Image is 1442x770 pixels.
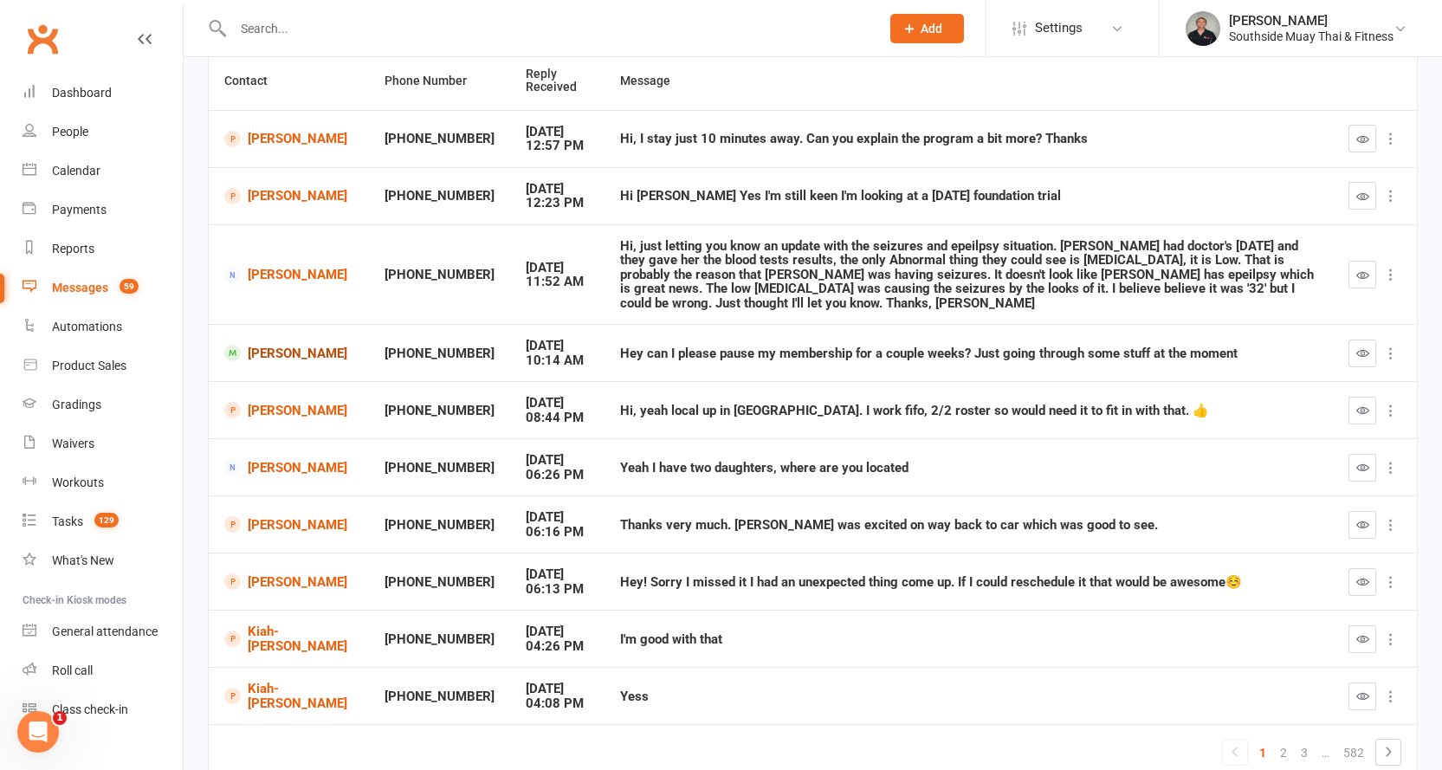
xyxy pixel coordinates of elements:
a: Automations [23,307,183,346]
a: [PERSON_NAME] [224,188,353,204]
a: [PERSON_NAME] [224,131,353,147]
div: Tasks [52,514,83,528]
a: Kiah-[PERSON_NAME] [224,624,353,653]
div: Hi, just letting you know an update with the seizures and epeilpsy situation. [PERSON_NAME] had d... [620,239,1317,311]
iframe: Intercom live chat [17,711,59,753]
div: Product Sales [52,359,126,372]
div: 06:13 PM [526,582,589,597]
a: Dashboard [23,74,183,113]
div: 11:52 AM [526,275,589,289]
div: [PHONE_NUMBER] [385,189,495,204]
a: [PERSON_NAME] [224,402,353,418]
div: Messages [52,281,108,294]
div: Calendar [52,164,100,178]
a: Payments [23,191,183,230]
div: 08:44 PM [526,411,589,425]
a: [PERSON_NAME] [224,459,353,476]
div: Hi [PERSON_NAME] Yes I'm still keen I'm looking at a [DATE] foundation trial [620,189,1317,204]
div: [PHONE_NUMBER] [385,132,495,146]
th: Phone Number [369,52,510,110]
span: 59 [120,279,139,294]
div: Payments [52,203,107,217]
a: Roll call [23,651,183,690]
div: [PHONE_NUMBER] [385,268,495,282]
a: [PERSON_NAME] [224,516,353,533]
a: [PERSON_NAME] [224,267,353,283]
div: [DATE] [526,682,589,696]
div: [PHONE_NUMBER] [385,689,495,704]
div: [PHONE_NUMBER] [385,461,495,476]
a: General attendance kiosk mode [23,612,183,651]
div: Dashboard [52,86,112,100]
div: 10:14 AM [526,353,589,368]
a: [PERSON_NAME] [224,573,353,590]
div: Reports [52,242,94,256]
div: Automations [52,320,122,333]
div: Hi, yeah local up in [GEOGRAPHIC_DATA]. I work fifo, 2/2 roster so would need it to fit in with t... [620,404,1317,418]
div: [PHONE_NUMBER] [385,518,495,533]
div: Yess [620,689,1317,704]
div: [PHONE_NUMBER] [385,346,495,361]
div: [DATE] [526,339,589,353]
div: [PHONE_NUMBER] [385,575,495,590]
a: Clubworx [21,17,64,61]
div: Class check-in [52,702,128,716]
a: [PERSON_NAME] [224,345,353,361]
div: I'm good with that [620,632,1317,647]
span: 129 [94,513,119,527]
div: [PHONE_NUMBER] [385,632,495,647]
div: Hey can I please pause my membership for a couple weeks? Just going through some stuff at the moment [620,346,1317,361]
a: What's New [23,541,183,580]
a: Gradings [23,385,183,424]
input: Search... [228,16,868,41]
div: Yeah I have two daughters, where are you located [620,461,1317,476]
a: Tasks 129 [23,502,183,541]
a: 2 [1273,741,1294,765]
a: … [1315,741,1336,765]
div: Thanks very much. [PERSON_NAME] was excited on way back to car which was good to see. [620,518,1317,533]
div: 04:26 PM [526,639,589,654]
a: 582 [1336,741,1371,765]
div: Southside Muay Thai & Fitness [1229,29,1394,44]
a: Kiah-[PERSON_NAME] [224,682,353,710]
div: Workouts [52,476,104,489]
div: 04:08 PM [526,696,589,711]
a: 1 [1252,741,1273,765]
a: People [23,113,183,152]
div: [DATE] [526,510,589,525]
div: 12:23 PM [526,196,589,210]
div: [DATE] [526,261,589,275]
div: [DATE] [526,453,589,468]
span: 1 [53,711,67,725]
div: People [52,125,88,139]
a: Calendar [23,152,183,191]
div: [DATE] [526,182,589,197]
div: Gradings [52,398,101,411]
div: Roll call [52,663,93,677]
div: 06:26 PM [526,468,589,482]
th: Reply Received [510,52,605,110]
div: Hey! Sorry I missed it I had an unexpected thing come up. If I could reschedule it that would be ... [620,575,1317,590]
a: Product Sales [23,346,183,385]
div: [DATE] [526,624,589,639]
div: [PERSON_NAME] [1229,13,1394,29]
a: Class kiosk mode [23,690,183,729]
div: [PHONE_NUMBER] [385,404,495,418]
span: Add [921,22,942,36]
div: Waivers [52,437,94,450]
th: Message [605,52,1333,110]
div: General attendance [52,624,158,638]
button: Add [890,14,964,43]
a: Messages 59 [23,269,183,307]
th: Contact [209,52,369,110]
div: What's New [52,553,114,567]
img: thumb_image1524148262.png [1186,11,1220,46]
a: Waivers [23,424,183,463]
div: 12:57 PM [526,139,589,153]
a: 3 [1294,741,1315,765]
div: [DATE] [526,396,589,411]
a: Workouts [23,463,183,502]
div: [DATE] [526,125,589,139]
div: 06:16 PM [526,525,589,540]
div: [DATE] [526,567,589,582]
